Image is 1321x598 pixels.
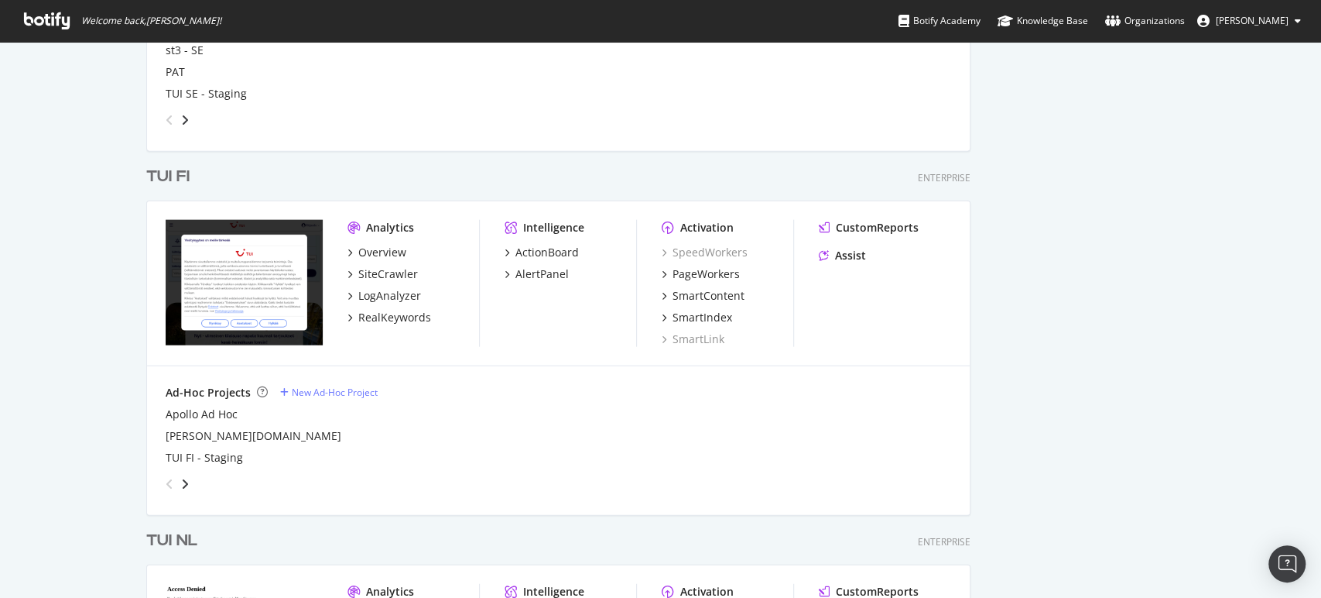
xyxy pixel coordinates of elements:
div: Open Intercom Messenger [1268,545,1306,583]
div: angle-left [159,472,180,497]
a: ActionBoard [505,245,579,260]
div: Activation [680,220,734,235]
a: [PERSON_NAME][DOMAIN_NAME] [166,428,341,444]
div: ActionBoard [515,245,579,260]
div: Botify Academy [898,13,980,29]
div: Enterprise [918,171,970,184]
a: LogAnalyzer [347,288,421,304]
div: angle-right [180,112,190,128]
div: LogAnalyzer [358,288,421,304]
a: RealKeywords [347,310,431,325]
span: Kristiina Halme [1216,14,1288,27]
a: TUI FI [146,166,196,188]
a: TUI FI - Staging [166,450,243,466]
a: Apollo Ad Hoc [166,407,238,422]
a: Assist [819,248,866,263]
img: tui.fi [166,220,323,345]
div: Knowledge Base [998,13,1088,29]
a: SmartIndex [662,310,732,325]
a: New Ad-Hoc Project [280,386,378,399]
a: st3 - SE [166,43,204,58]
div: PageWorkers [672,266,740,282]
a: SpeedWorkers [662,245,748,260]
a: TUI SE - Staging [166,86,247,101]
div: SmartIndex [672,310,732,325]
a: CustomReports [819,220,919,235]
div: angle-left [159,108,180,132]
a: Overview [347,245,406,260]
a: SmartLink [662,332,724,347]
div: Analytics [366,220,414,235]
button: [PERSON_NAME] [1185,9,1313,33]
div: Overview [358,245,406,260]
div: Enterprise [918,535,970,548]
a: TUI NL [146,530,204,552]
div: Organizations [1105,13,1185,29]
div: New Ad-Hoc Project [292,386,378,399]
div: TUI FI [146,166,190,188]
div: Intelligence [523,220,584,235]
div: Ad-Hoc Projects [166,385,251,400]
div: Assist [835,248,866,263]
div: RealKeywords [358,310,431,325]
div: SiteCrawler [358,266,418,282]
a: SmartContent [662,288,744,304]
a: AlertPanel [505,266,569,282]
div: SmartContent [672,288,744,304]
a: PageWorkers [662,266,740,282]
a: PAT [166,64,185,80]
a: SiteCrawler [347,266,418,282]
div: angle-right [180,476,190,492]
div: CustomReports [836,220,919,235]
div: TUI NL [146,530,197,552]
span: Welcome back, [PERSON_NAME] ! [81,15,221,27]
div: AlertPanel [515,266,569,282]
